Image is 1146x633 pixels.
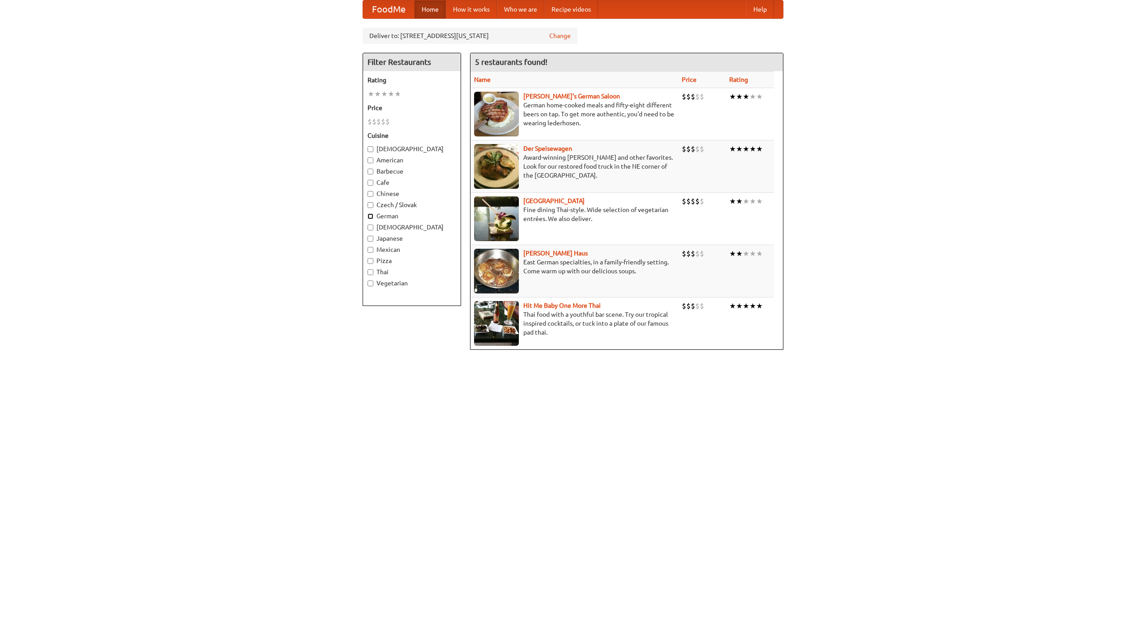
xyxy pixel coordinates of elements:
li: $ [682,249,686,259]
li: ★ [743,301,749,311]
input: Chinese [368,191,373,197]
a: Price [682,76,697,83]
li: ★ [736,301,743,311]
input: [DEMOGRAPHIC_DATA] [368,225,373,230]
li: ★ [729,196,736,206]
input: Pizza [368,258,373,264]
li: ★ [736,196,743,206]
li: $ [368,117,372,127]
label: Vegetarian [368,279,456,288]
a: Who we are [497,0,544,18]
p: East German specialties, in a family-friendly setting. Come warm up with our delicious soups. [474,258,675,276]
li: ★ [729,92,736,102]
input: Barbecue [368,169,373,174]
li: ★ [756,249,763,259]
img: babythai.jpg [474,301,519,346]
li: $ [381,117,385,127]
label: Japanese [368,234,456,243]
label: Barbecue [368,167,456,176]
h5: Cuisine [368,131,456,140]
img: kohlhaus.jpg [474,249,519,293]
label: Cafe [368,178,456,187]
label: Chinese [368,189,456,198]
label: American [368,156,456,165]
li: $ [691,301,695,311]
img: satay.jpg [474,196,519,241]
label: German [368,212,456,221]
li: $ [682,301,686,311]
li: $ [700,249,704,259]
li: ★ [368,89,374,99]
p: German home-cooked meals and fifty-eight different beers on tap. To get more authentic, you'd nee... [474,101,675,127]
a: Der Speisewagen [523,145,572,152]
li: ★ [756,92,763,102]
h4: Filter Restaurants [363,53,461,71]
a: [PERSON_NAME] Haus [523,250,588,257]
img: esthers.jpg [474,92,519,136]
li: ★ [729,301,736,311]
li: ★ [736,144,743,154]
a: Help [746,0,774,18]
li: $ [372,117,376,127]
h5: Price [368,103,456,112]
li: $ [695,144,700,154]
input: American [368,157,373,163]
label: Thai [368,268,456,276]
li: $ [695,196,700,206]
a: Rating [729,76,748,83]
li: $ [691,92,695,102]
input: Cafe [368,180,373,186]
li: $ [682,92,686,102]
li: ★ [756,144,763,154]
input: Mexican [368,247,373,253]
li: ★ [388,89,394,99]
li: $ [385,117,390,127]
li: ★ [749,144,756,154]
a: [GEOGRAPHIC_DATA] [523,197,585,204]
li: $ [686,144,691,154]
input: Thai [368,269,373,275]
li: ★ [394,89,401,99]
li: ★ [756,196,763,206]
li: $ [682,196,686,206]
li: ★ [749,249,756,259]
li: ★ [736,249,743,259]
input: German [368,213,373,219]
li: $ [700,144,704,154]
li: $ [691,144,695,154]
p: Thai food with a youthful bar scene. Try our tropical inspired cocktails, or tuck into a plate of... [474,310,675,337]
li: ★ [743,92,749,102]
a: [PERSON_NAME]'s German Saloon [523,93,620,100]
input: Japanese [368,236,373,242]
a: Recipe videos [544,0,598,18]
a: Change [549,31,571,40]
li: ★ [743,144,749,154]
li: $ [691,196,695,206]
input: [DEMOGRAPHIC_DATA] [368,146,373,152]
li: ★ [749,301,756,311]
li: ★ [743,196,749,206]
li: $ [695,301,700,311]
li: ★ [749,92,756,102]
a: Name [474,76,491,83]
li: $ [686,249,691,259]
label: Czech / Slovak [368,200,456,209]
li: $ [376,117,381,127]
li: ★ [749,196,756,206]
li: $ [686,301,691,311]
ng-pluralize: 5 restaurants found! [475,58,547,66]
img: speisewagen.jpg [474,144,519,189]
li: $ [695,249,700,259]
input: Czech / Slovak [368,202,373,208]
a: How it works [446,0,497,18]
li: $ [682,144,686,154]
li: ★ [374,89,381,99]
li: ★ [381,89,388,99]
label: Pizza [368,256,456,265]
h5: Rating [368,76,456,85]
a: Hit Me Baby One More Thai [523,302,601,309]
